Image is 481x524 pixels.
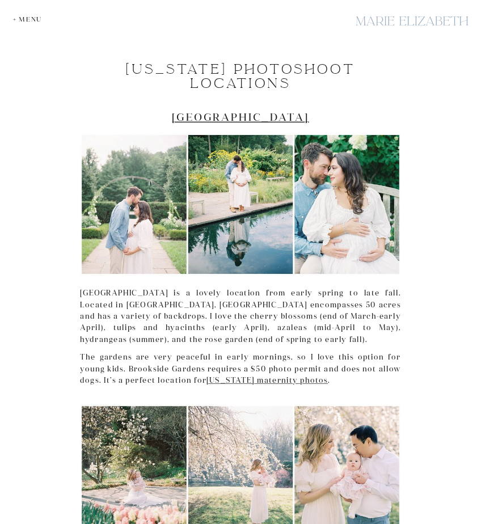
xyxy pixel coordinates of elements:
a: [GEOGRAPHIC_DATA] [96,11,184,20]
a: [GEOGRAPHIC_DATA] [172,111,309,124]
div: + Menu [13,15,47,23]
p: [GEOGRAPHIC_DATA] is a lovely location from early spring to late fall. Located in [GEOGRAPHIC_DAT... [80,288,400,346]
a: [US_STATE] maternity photos [206,376,328,385]
p: The gardens are very peaceful in early mornings, so I love this option for young kids. Brookside ... [80,352,400,387]
h1: [US_STATE] Photoshoot Locations [80,62,400,91]
a: [GEOGRAPHIC_DATA] [96,22,184,31]
img: Maryland Photoshoot Locations - Collage Of 3 Images From Maternity Photo Session At Brookside Gar... [80,133,400,276]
